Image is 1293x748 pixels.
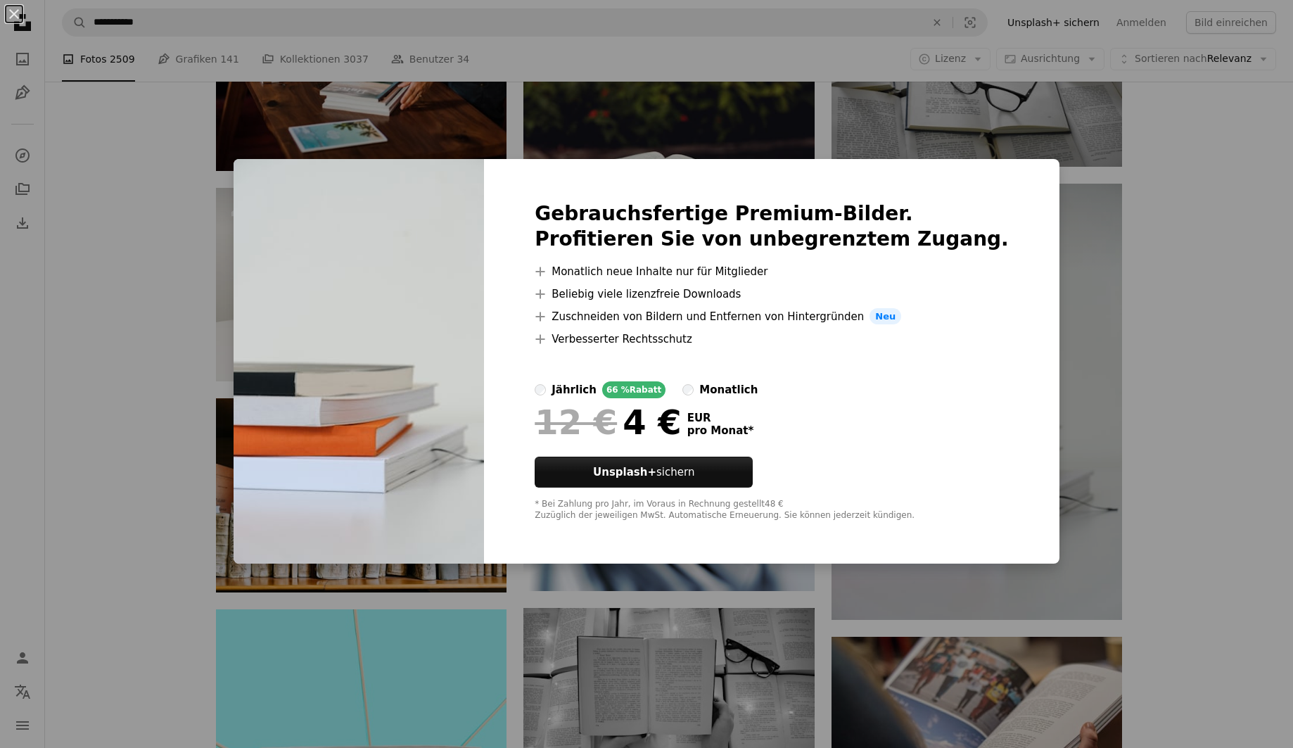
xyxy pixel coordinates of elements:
[535,404,617,440] span: 12 €
[535,384,546,395] input: jährlich66 %Rabatt
[535,201,1009,252] h2: Gebrauchsfertige Premium-Bilder. Profitieren Sie von unbegrenztem Zugang.
[535,499,1009,521] div: * Bei Zahlung pro Jahr, im Voraus in Rechnung gestellt 48 € Zuzüglich der jeweiligen MwSt. Automa...
[552,381,597,398] div: jährlich
[535,404,681,440] div: 4 €
[234,159,484,564] img: premium_photo-1667251760208-5149aa5a2f48
[535,308,1009,325] li: Zuschneiden von Bildern und Entfernen von Hintergründen
[699,381,758,398] div: monatlich
[870,308,901,325] span: Neu
[535,457,753,488] button: Unsplash+sichern
[535,286,1009,303] li: Beliebig viele lizenzfreie Downloads
[687,424,754,437] span: pro Monat *
[535,331,1009,348] li: Verbesserter Rechtsschutz
[602,381,665,398] div: 66 % Rabatt
[593,466,656,478] strong: Unsplash+
[682,384,694,395] input: monatlich
[687,412,754,424] span: EUR
[535,263,1009,280] li: Monatlich neue Inhalte nur für Mitglieder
